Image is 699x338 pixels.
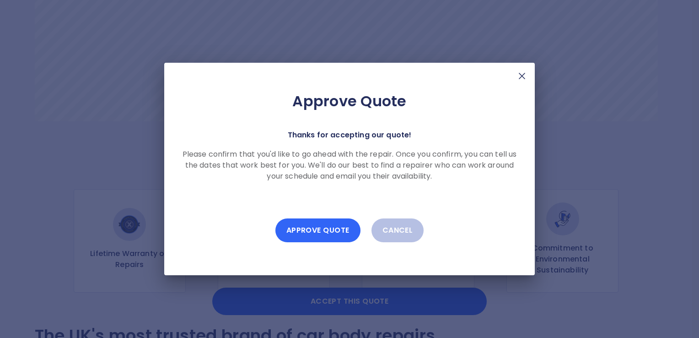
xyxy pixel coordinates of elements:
[179,92,520,110] h2: Approve Quote
[288,129,412,142] p: Thanks for accepting our quote!
[275,218,360,242] button: Approve Quote
[371,218,424,242] button: Cancel
[179,149,520,182] p: Please confirm that you'd like to go ahead with the repair. Once you confirm, you can tell us the...
[516,71,527,82] img: X Mark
